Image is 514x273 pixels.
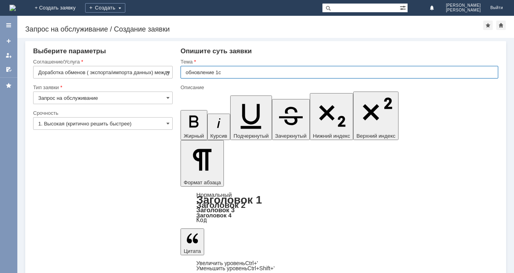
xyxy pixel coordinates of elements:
div: Формат абзаца [181,192,498,223]
button: Жирный [181,110,207,140]
img: logo [9,5,16,11]
span: Формат абзаца [184,180,221,185]
span: Зачеркнутый [275,133,307,139]
a: Мои согласования [2,63,15,76]
span: Выберите параметры [33,47,106,55]
a: Код [196,217,207,224]
button: Цитата [181,228,204,255]
span: [PERSON_NAME] [446,3,481,8]
button: Зачеркнутый [272,99,310,140]
span: Опишите суть заявки [181,47,252,55]
span: Расширенный поиск [400,4,408,11]
div: Соглашение/Услуга [33,59,171,64]
a: Заголовок 4 [196,212,231,219]
a: Decrease [196,265,275,271]
button: Формат абзаца [181,140,224,187]
span: [PERSON_NAME] [446,8,481,13]
a: Increase [196,260,258,266]
button: Нижний индекс [310,93,354,140]
a: Нормальный [196,191,232,198]
a: Перейти на домашнюю страницу [9,5,16,11]
button: Подчеркнутый [230,95,272,140]
div: Создать [85,3,125,13]
a: Создать заявку [2,35,15,47]
span: Ctrl+' [245,260,258,266]
span: Ctrl+Shift+' [248,265,275,271]
div: Запрос на обслуживание / Создание заявки [25,25,483,33]
div: Добавить в избранное [483,21,493,30]
button: Курсив [207,114,231,140]
span: Цитата [184,248,201,254]
span: Подчеркнутый [233,133,268,139]
span: Верхний индекс [356,133,395,139]
a: Заголовок 2 [196,200,246,209]
span: Жирный [184,133,204,139]
a: Мои заявки [2,49,15,62]
a: Заголовок 1 [196,194,262,206]
span: Курсив [210,133,227,139]
span: Нижний индекс [313,133,350,139]
div: Срочность [33,110,171,116]
div: Сделать домашней страницей [496,21,506,30]
div: Цитата [181,261,498,271]
button: Верхний индекс [353,92,399,140]
div: Тип заявки [33,85,171,90]
div: Описание [181,85,497,90]
a: Заголовок 3 [196,206,235,213]
div: Тема [181,59,497,64]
